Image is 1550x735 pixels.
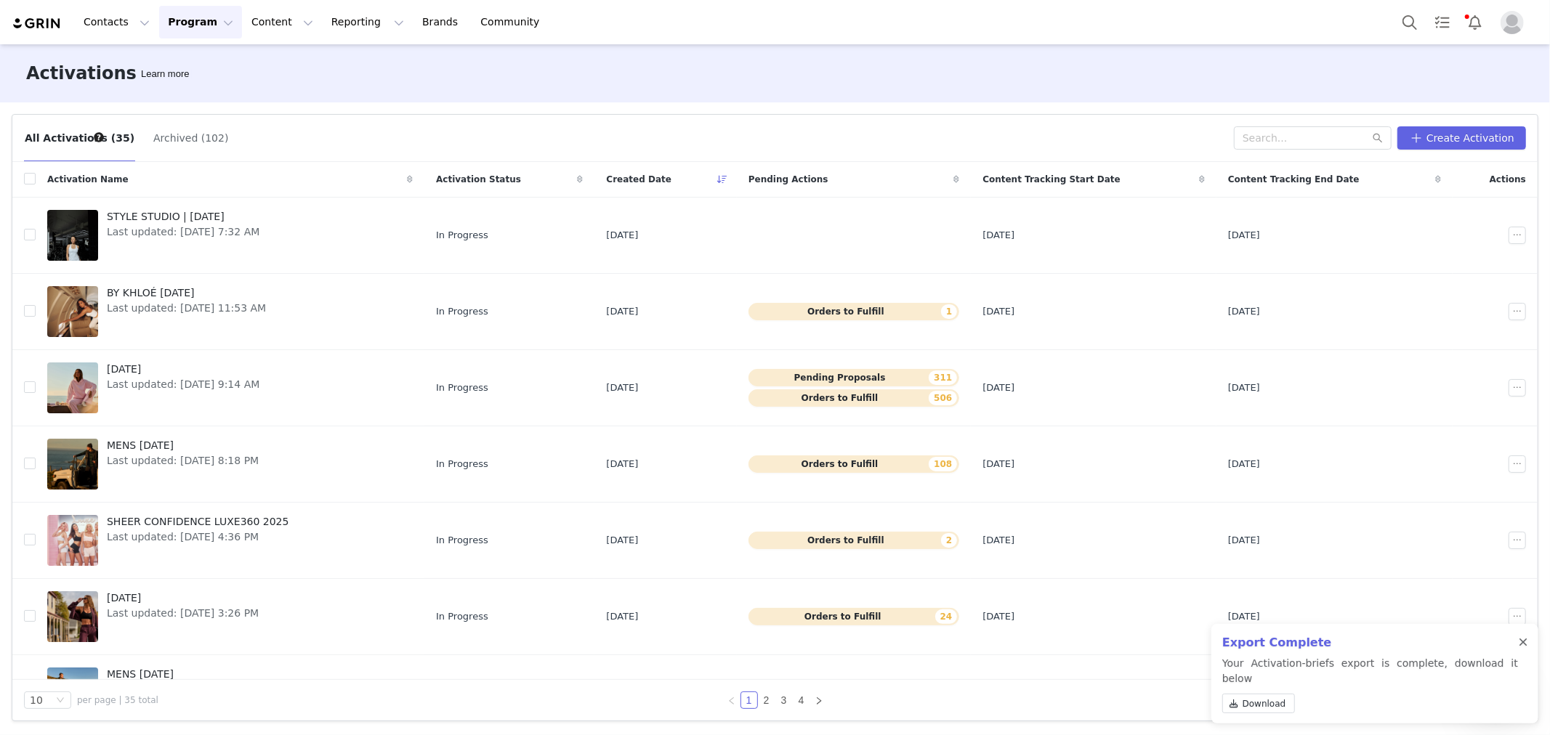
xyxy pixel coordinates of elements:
span: In Progress [436,533,488,548]
span: [DATE] [1228,304,1260,319]
a: BY KHLOÉ [DATE]Last updated: [DATE] 11:53 AM [47,283,413,341]
i: icon: right [815,697,823,705]
a: [DATE]Last updated: [DATE] 3:26 PM [47,588,413,646]
button: Create Activation [1397,126,1526,150]
h2: Export Complete [1222,634,1518,651]
button: Contacts [75,6,158,38]
a: Brands [413,6,471,38]
li: 3 [775,691,793,709]
span: Content Tracking Start Date [982,173,1121,186]
span: Last updated: [DATE] 4:36 PM [107,529,289,545]
span: Last updated: [DATE] 8:18 PM [107,453,259,468]
button: Program [159,6,242,38]
i: icon: down [56,696,65,706]
span: [DATE] [606,304,638,319]
span: [DATE] [1228,533,1260,548]
span: Last updated: [DATE] 11:53 AM [107,301,266,316]
i: icon: search [1373,133,1383,143]
span: In Progress [436,304,488,319]
a: 2 [759,692,775,708]
span: [DATE] [982,609,1014,624]
a: [DATE]Last updated: [DATE] 9:14 AM [47,359,413,417]
button: Content [243,6,322,38]
span: [DATE] [606,228,638,243]
a: 4 [794,692,810,708]
button: Orders to Fulfill108 [748,455,959,473]
a: MENS [DATE]Last updated: [DATE] 11:24 AM [47,664,413,722]
span: [DATE] [107,362,259,377]
span: [DATE] [982,533,1014,548]
span: Pending Actions [748,173,828,186]
span: In Progress [436,228,488,243]
span: [DATE] [1228,457,1260,471]
button: Notifications [1459,6,1491,38]
span: Last updated: [DATE] 9:14 AM [107,377,259,392]
img: placeholder-profile.jpg [1501,11,1524,34]
span: STYLE STUDIO | [DATE] [107,209,259,224]
button: Pending Proposals311 [748,369,959,386]
span: Last updated: [DATE] 7:32 AM [107,224,259,240]
button: All Activations (35) [24,126,135,150]
span: In Progress [436,381,488,395]
span: [DATE] [107,590,259,606]
button: Orders to Fulfill506 [748,389,959,407]
span: [DATE] [982,381,1014,395]
span: Last updated: [DATE] 3:26 PM [107,606,259,621]
button: Search [1394,6,1426,38]
a: 1 [741,692,757,708]
a: 3 [776,692,792,708]
li: Previous Page [723,691,740,709]
a: Tasks [1426,6,1458,38]
span: In Progress [436,457,488,471]
p: Your Activation-briefs export is complete, download it below [1222,656,1518,719]
span: SHEER CONFIDENCE LUXE360 2025 [107,514,289,529]
span: Created Date [606,173,671,186]
li: 4 [793,691,810,709]
li: 2 [758,691,775,709]
a: STYLE STUDIO | [DATE]Last updated: [DATE] 7:32 AM [47,206,413,264]
span: Content Tracking End Date [1228,173,1360,186]
button: Profile [1492,11,1538,34]
a: MENS [DATE]Last updated: [DATE] 8:18 PM [47,435,413,493]
li: Next Page [810,691,828,709]
div: Actions [1453,164,1538,195]
span: [DATE] [606,533,638,548]
a: Download [1222,694,1295,713]
span: Activation Status [436,173,521,186]
div: Tooltip anchor [92,131,105,144]
a: SHEER CONFIDENCE LUXE360 2025Last updated: [DATE] 4:36 PM [47,511,413,569]
h3: Activations [26,60,137,86]
span: [DATE] [982,228,1014,243]
input: Search... [1234,126,1392,150]
li: 1 [740,691,758,709]
span: [DATE] [1228,609,1260,624]
a: Community [472,6,554,38]
span: [DATE] [606,457,638,471]
span: Download [1243,697,1286,710]
span: MENS [DATE] [107,438,259,453]
span: [DATE] [1228,228,1260,243]
button: Orders to Fulfill1 [748,303,959,320]
span: [DATE] [606,381,638,395]
span: [DATE] [1228,381,1260,395]
span: [DATE] [982,304,1014,319]
span: BY KHLOÉ [DATE] [107,285,266,301]
button: Orders to Fulfill2 [748,532,959,549]
span: MENS [DATE] [107,667,266,682]
div: 10 [30,692,43,708]
button: Orders to Fulfill24 [748,608,959,625]
span: [DATE] [982,457,1014,471]
span: per page | 35 total [77,694,158,707]
div: Tooltip anchor [138,67,192,81]
button: Reporting [323,6,413,38]
span: In Progress [436,609,488,624]
span: [DATE] [606,609,638,624]
i: icon: left [727,697,736,705]
span: Activation Name [47,173,129,186]
img: grin logo [12,17,62,31]
button: Archived (102) [153,126,229,150]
